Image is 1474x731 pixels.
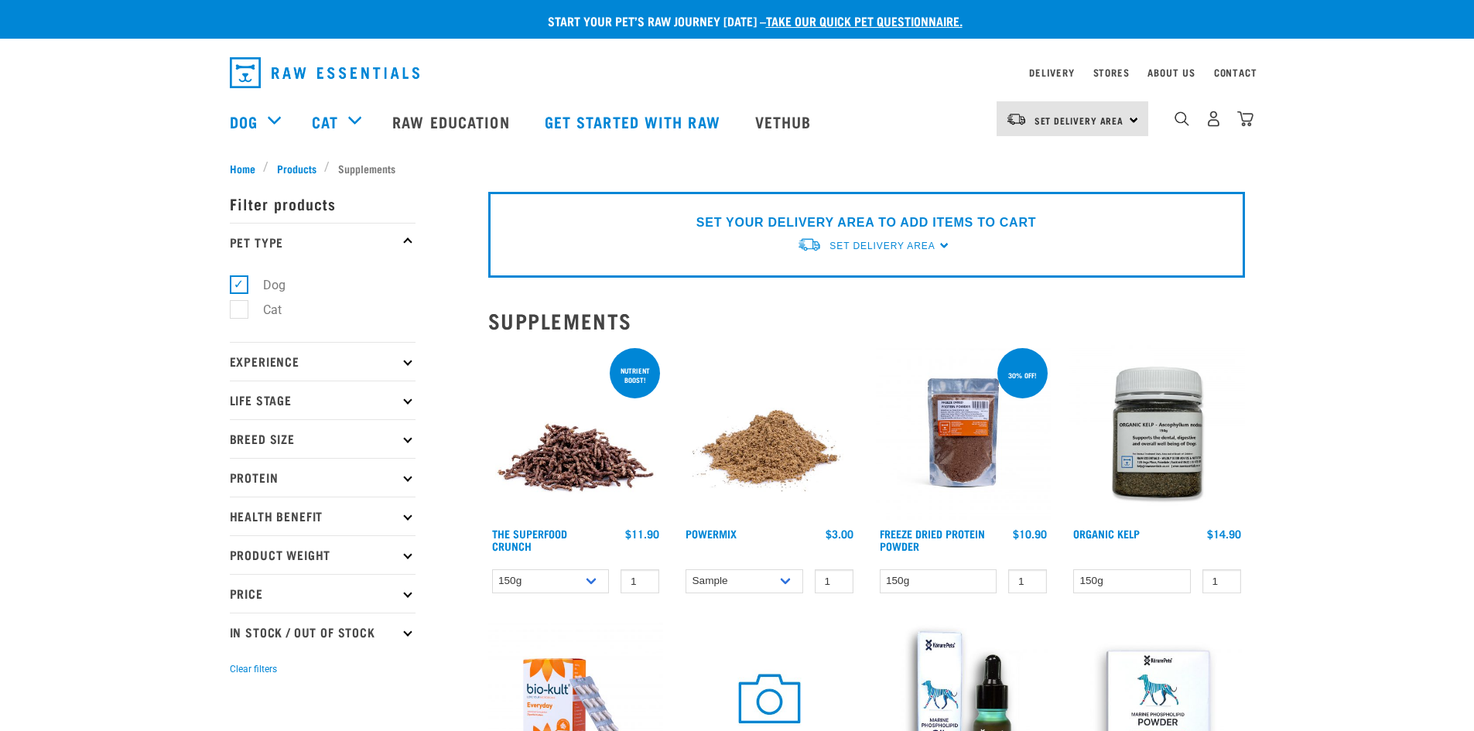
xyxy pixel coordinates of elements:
[312,110,338,133] a: Cat
[1029,70,1074,75] a: Delivery
[1093,70,1130,75] a: Stores
[488,345,664,521] img: 1311 Superfood Crunch 01
[766,17,963,24] a: take our quick pet questionnaire.
[1202,569,1241,593] input: 1
[1207,528,1241,540] div: $14.90
[696,213,1036,232] p: SET YOUR DELIVERY AREA TO ADD ITEMS TO CART
[230,497,416,535] p: Health Benefit
[876,345,1052,521] img: FD Protein Powder
[230,160,1245,176] nav: breadcrumbs
[829,241,935,251] span: Set Delivery Area
[610,359,660,391] div: nutrient boost!
[230,342,416,381] p: Experience
[1206,111,1222,127] img: user.png
[230,57,419,88] img: Raw Essentials Logo
[230,535,416,574] p: Product Weight
[1073,531,1140,536] a: Organic Kelp
[277,160,316,176] span: Products
[1006,112,1027,126] img: van-moving.png
[230,160,255,176] span: Home
[826,528,853,540] div: $3.00
[488,309,1245,333] h2: Supplements
[230,613,416,651] p: In Stock / Out Of Stock
[230,223,416,261] p: Pet Type
[492,531,567,548] a: The Superfood Crunch
[1001,364,1044,387] div: 30% off!
[217,51,1257,94] nav: dropdown navigation
[529,91,740,152] a: Get started with Raw
[230,381,416,419] p: Life Stage
[268,160,324,176] a: Products
[230,662,277,676] button: Clear filters
[238,275,292,295] label: Dog
[686,531,737,536] a: Powermix
[621,569,659,593] input: 1
[1214,70,1257,75] a: Contact
[230,458,416,497] p: Protein
[740,91,831,152] a: Vethub
[230,574,416,613] p: Price
[230,160,264,176] a: Home
[1147,70,1195,75] a: About Us
[1069,345,1245,521] img: 10870
[1008,569,1047,593] input: 1
[682,345,857,521] img: Pile Of PowerMix For Pets
[1013,528,1047,540] div: $10.90
[1035,118,1124,123] span: Set Delivery Area
[797,237,822,253] img: van-moving.png
[230,110,258,133] a: Dog
[377,91,528,152] a: Raw Education
[1237,111,1253,127] img: home-icon@2x.png
[238,300,288,319] label: Cat
[230,184,416,223] p: Filter products
[230,419,416,458] p: Breed Size
[815,569,853,593] input: 1
[1175,111,1189,126] img: home-icon-1@2x.png
[880,531,985,548] a: Freeze Dried Protein Powder
[625,528,659,540] div: $11.90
